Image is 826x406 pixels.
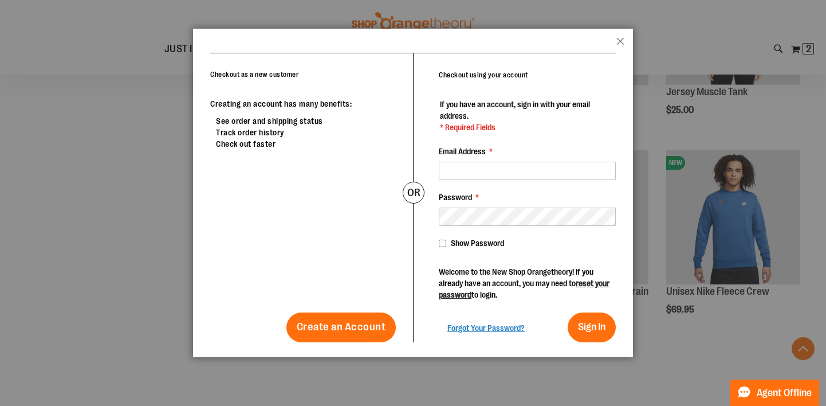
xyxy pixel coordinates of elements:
span: * Required Fields [440,122,615,133]
a: Forgot Your Password? [447,322,525,334]
div: or [403,182,424,204]
span: Agent Offline [757,388,812,399]
li: Track order history [216,127,396,138]
li: See order and shipping status [216,115,396,127]
span: Create an Account [297,321,386,333]
a: Create an Account [286,313,396,342]
span: If you have an account, sign in with your email address. [440,100,590,120]
strong: Checkout using your account [439,71,528,79]
p: Creating an account has many benefits: [210,98,396,110]
a: reset your password [439,279,609,299]
p: Welcome to the New Shop Orangetheory! If you already have an account, you may need to to login. [439,266,616,300]
span: Forgot Your Password? [447,323,525,333]
button: Sign In [568,313,616,342]
span: Email Address [439,147,486,156]
button: Agent Offline [730,380,819,406]
span: Sign In [578,321,605,333]
span: Show Password [451,239,504,248]
strong: Checkout as a new customer [210,71,298,79]
span: Password [439,193,472,202]
li: Check out faster [216,138,396,150]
